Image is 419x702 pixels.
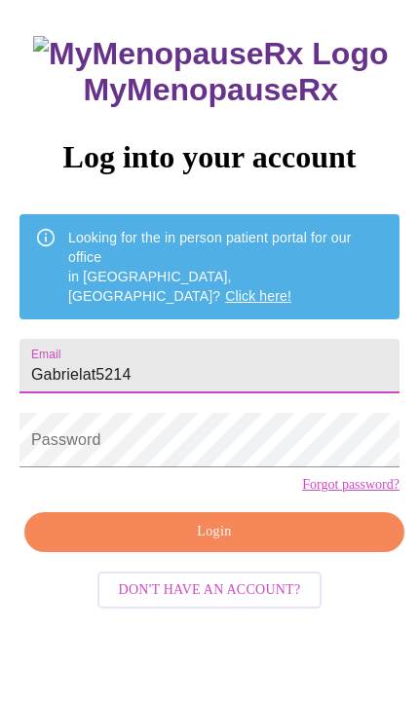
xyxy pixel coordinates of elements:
[225,288,291,304] a: Click here!
[68,220,384,314] div: Looking for the in person patient portal for our office in [GEOGRAPHIC_DATA], [GEOGRAPHIC_DATA]?
[24,512,404,552] button: Login
[302,477,400,493] a: Forgot password?
[22,36,400,108] h3: MyMenopauseRx
[47,520,382,544] span: Login
[19,139,400,175] h3: Log into your account
[93,580,327,597] a: Don't have an account?
[33,36,388,72] img: MyMenopauseRx Logo
[97,572,323,610] button: Don't have an account?
[119,578,301,603] span: Don't have an account?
